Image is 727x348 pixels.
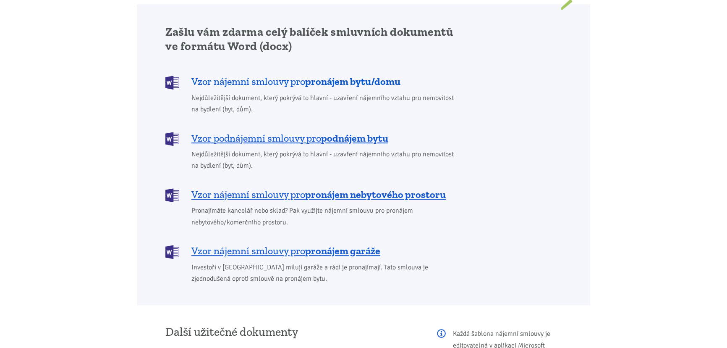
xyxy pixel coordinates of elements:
[191,188,446,201] span: Vzor nájemní smlouvy pro
[191,75,400,88] span: Vzor nájemní smlouvy pro
[191,205,460,228] span: Pronajímáte kancelář nebo sklad? Pak využijte nájemní smlouvu pro pronájem nebytového/komerčního ...
[165,25,460,53] h2: Zašlu vám zdarma celý balíček smluvních dokumentů ve formátu Word (docx)
[165,188,179,202] img: DOCX (Word)
[305,75,400,87] b: pronájem bytu/domu
[321,132,388,144] b: podnájem bytu
[191,262,460,285] span: Investoři v [GEOGRAPHIC_DATA] milují garáže a rádi je pronajímají. Tato smlouva je zjednodušená o...
[165,132,179,146] img: DOCX (Word)
[165,75,460,89] a: Vzor nájemní smlouvy propronájem bytu/domu
[191,149,460,171] span: Nejdůležitější dokument, který pokrývá to hlavní - uzavření nájemního vztahu pro nemovitost na by...
[165,244,460,258] a: Vzor nájemní smlouvy propronájem garáže
[165,187,460,201] a: Vzor nájemní smlouvy propronájem nebytového prostoru
[165,76,179,90] img: DOCX (Word)
[191,244,380,258] span: Vzor nájemní smlouvy pro
[191,92,460,115] span: Nejdůležitější dokument, který pokrývá to hlavní - uzavření nájemního vztahu pro nemovitost na by...
[165,326,426,338] h3: Další užitečné dokumenty
[305,188,446,200] b: pronájem nebytového prostoru
[165,245,179,259] img: DOCX (Word)
[305,245,380,257] b: pronájem garáže
[165,131,460,145] a: Vzor podnájemní smlouvy propodnájem bytu
[191,132,388,145] span: Vzor podnájemní smlouvy pro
